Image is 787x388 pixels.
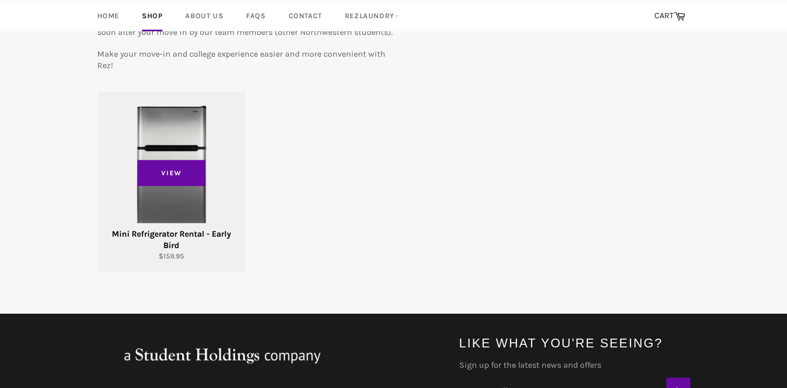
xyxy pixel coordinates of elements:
[132,1,173,31] a: Shop
[97,48,394,71] p: Make your move-in and college experience easier and more convenient with Rez!
[87,1,130,31] a: Home
[459,359,690,371] label: Sign up for the latest news and offers
[104,228,239,251] div: Mini Refrigerator Rental - Early Bird
[649,5,690,27] a: CART
[278,1,332,31] a: Contact
[334,1,409,31] a: RezLaundry
[137,160,206,186] span: View
[97,334,347,376] img: aStudentHoldingsNFPcompany_large.png
[97,92,246,272] a: Mini Refrigerator Rental - Early Bird Mini Refrigerator Rental - Early Bird $159.95 View
[236,1,276,31] a: FAQs
[175,1,234,31] a: About Us
[459,334,690,352] h4: Like what you're seeing?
